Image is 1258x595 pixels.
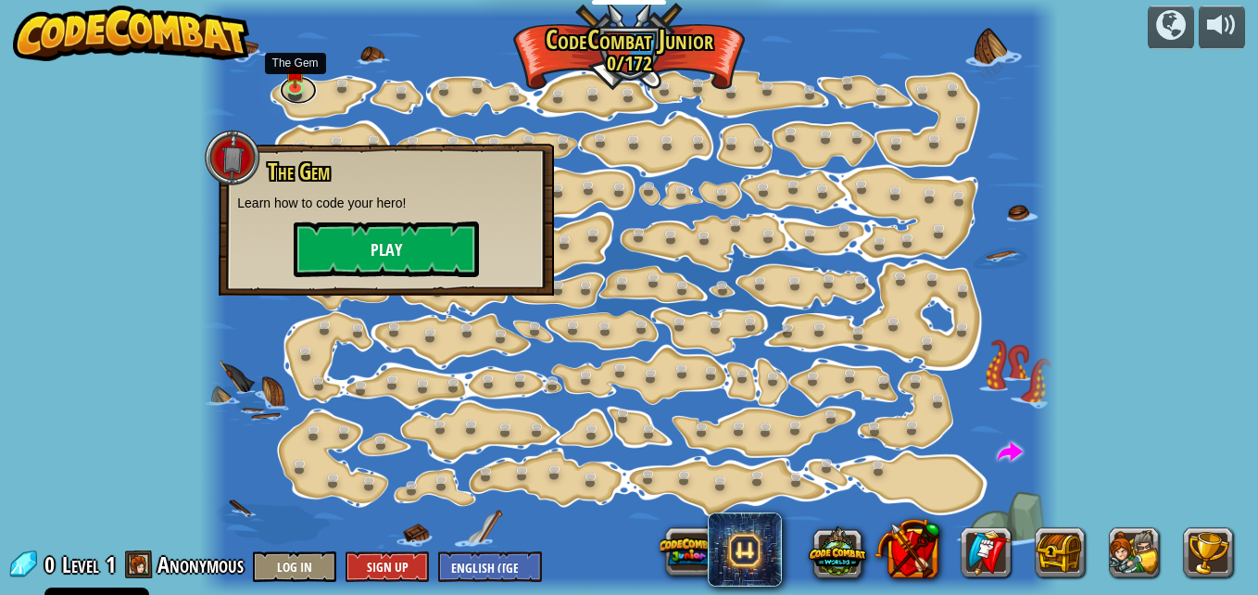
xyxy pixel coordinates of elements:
span: Level [62,550,99,580]
span: The Gem [268,156,330,187]
button: Log In [253,551,336,582]
button: Sign Up [346,551,429,582]
img: CodeCombat - Learn how to code by playing a game [13,6,250,61]
span: 0 [44,550,60,579]
img: level-banner-unstarted.png [285,56,305,90]
button: Play [294,222,479,277]
p: Learn how to code your hero! [237,194,535,212]
button: Campaigns [1148,6,1194,49]
span: 1 [106,550,116,579]
button: Adjust volume [1199,6,1245,49]
span: Anonymous [157,550,244,579]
